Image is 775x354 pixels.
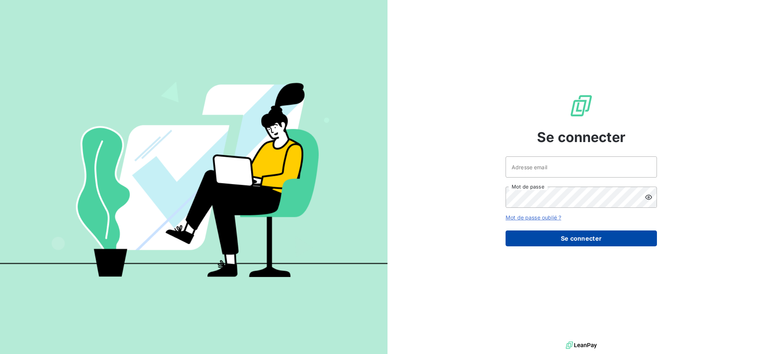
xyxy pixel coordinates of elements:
img: Logo LeanPay [569,94,593,118]
span: Se connecter [537,127,626,147]
a: Mot de passe oublié ? [506,214,561,221]
img: logo [566,340,597,351]
button: Se connecter [506,230,657,246]
input: placeholder [506,156,657,178]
